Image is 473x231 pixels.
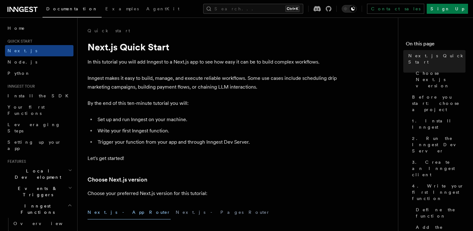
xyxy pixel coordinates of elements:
a: Your first Functions [5,101,73,119]
a: AgentKit [143,2,183,17]
button: Inngest Functions [5,200,73,218]
li: Set up and run Inngest on your machine. [96,115,338,124]
span: Leveraging Steps [8,122,60,133]
span: Quick start [5,39,32,44]
a: 4. Write your first Inngest function [410,180,465,204]
span: Before you start: choose a project [412,94,465,113]
a: Next.js Quick Start [406,50,465,68]
a: 1. Install Inngest [410,115,465,133]
kbd: Ctrl+K [285,6,299,12]
a: Install the SDK [5,90,73,101]
span: 2. Run the Inngest Dev Server [412,135,465,154]
span: 4. Write your first Inngest function [412,183,465,202]
a: Contact sales [367,4,424,14]
span: 1. Install Inngest [412,118,465,130]
span: Install the SDK [8,93,72,98]
a: Before you start: choose a project [410,91,465,115]
span: Inngest tour [5,84,35,89]
h4: On this page [406,40,465,50]
button: Local Development [5,165,73,183]
span: Local Development [5,168,68,180]
span: Your first Functions [8,105,45,116]
a: Leveraging Steps [5,119,73,136]
a: Quick start [88,28,130,34]
a: Define the function [413,204,465,222]
button: Next.js - Pages Router [176,205,270,219]
li: Write your first Inngest function. [96,126,338,135]
a: Node.js [5,56,73,68]
a: Choose Next.js version [88,175,147,184]
span: Node.js [8,59,37,64]
a: Examples [102,2,143,17]
span: Next.js [8,48,37,53]
a: Python [5,68,73,79]
span: Documentation [46,6,98,11]
button: Events & Triggers [5,183,73,200]
p: In this tutorial you will add Inngest to a Next.js app to see how easy it can be to build complex... [88,58,338,66]
span: 3. Create an Inngest client [412,159,465,178]
span: Examples [105,6,139,11]
h1: Next.js Quick Start [88,41,338,53]
a: Overview [11,218,73,229]
a: Sign Up [427,4,468,14]
span: Events & Triggers [5,185,68,198]
p: Let's get started! [88,154,338,163]
button: Search...Ctrl+K [203,4,303,14]
span: Setting up your app [8,140,61,151]
p: Choose your preferred Next.js version for this tutorial: [88,189,338,198]
button: Next.js - App Router [88,205,171,219]
a: Setting up your app [5,136,73,154]
button: Toggle dark mode [342,5,357,13]
span: Python [8,71,30,76]
a: 3. Create an Inngest client [410,157,465,180]
span: Overview [13,221,78,226]
a: Choose Next.js version [413,68,465,91]
span: Features [5,159,26,164]
span: Define the function [416,207,465,219]
span: Choose Next.js version [416,70,465,89]
span: Home [8,25,25,31]
a: Documentation [43,2,102,18]
li: Trigger your function from your app and through Inngest Dev Server. [96,138,338,146]
span: AgentKit [146,6,179,11]
span: Next.js Quick Start [408,53,465,65]
a: 2. Run the Inngest Dev Server [410,133,465,157]
a: Next.js [5,45,73,56]
p: Inngest makes it easy to build, manage, and execute reliable workflows. Some use cases include sc... [88,74,338,91]
a: Home [5,23,73,34]
p: By the end of this ten-minute tutorial you will: [88,99,338,108]
span: Inngest Functions [5,203,68,215]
